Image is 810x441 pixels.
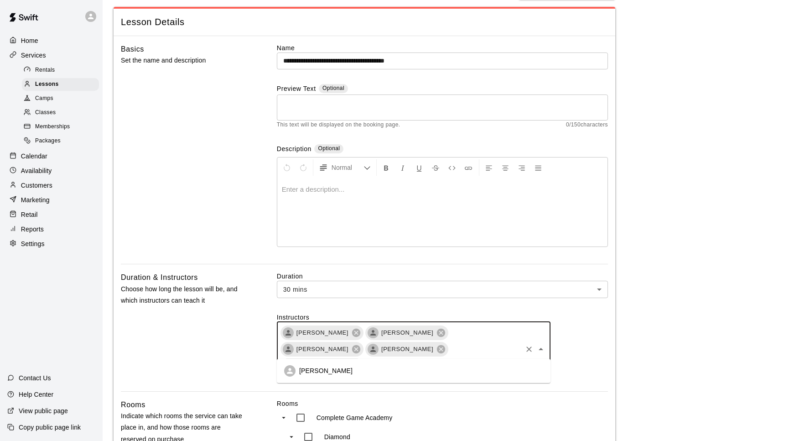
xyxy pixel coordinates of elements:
a: Settings [7,237,95,251]
button: Center Align [498,159,513,176]
a: Calendar [7,149,95,163]
p: Services [21,51,46,60]
button: Right Align [514,159,530,176]
a: Rentals [22,63,103,77]
div: [PERSON_NAME] [280,342,363,357]
button: Insert Code [444,159,460,176]
span: Classes [35,108,56,117]
span: [PERSON_NAME] [291,328,354,337]
button: Formatting Options [315,159,374,176]
p: Set the name and description [121,55,248,66]
p: Availability [21,166,52,175]
p: View public page [19,406,68,415]
span: Normal [332,163,363,172]
span: Lessons [35,80,59,89]
button: Undo [279,159,295,176]
span: [PERSON_NAME] [376,345,439,354]
button: Left Align [481,159,497,176]
a: Packages [22,134,103,148]
p: Calendar [21,152,47,161]
a: Services [7,48,95,62]
div: [PERSON_NAME] [280,325,363,340]
div: Rentals [22,64,99,77]
a: Lessons [22,77,103,91]
p: Contact Us [19,373,51,383]
button: Insert Link [461,159,476,176]
h6: Basics [121,43,144,55]
span: Camps [35,94,53,103]
a: Reports [7,222,95,236]
div: Memberships [22,121,99,133]
span: Rentals [35,66,55,75]
p: Customers [21,181,52,190]
span: [PERSON_NAME] [376,328,439,337]
div: Kyle Jackson [368,327,379,338]
div: Keith Daly [283,327,294,338]
span: Lesson Details [121,16,608,28]
button: Format Underline [411,159,427,176]
p: Settings [21,239,45,248]
button: Redo [296,159,311,176]
p: Complete Game Academy [317,413,393,422]
span: Optional [322,85,344,91]
span: Memberships [35,122,70,131]
a: Availability [7,164,95,178]
button: Clear [523,343,535,356]
span: Optional [318,145,340,152]
a: Marketing [7,193,95,207]
button: Close [535,343,547,356]
p: Copy public page link [19,423,81,432]
label: Rooms [277,399,608,408]
p: Retail [21,210,38,219]
p: Choose how long the lesson will be, and which instructors can teach it [121,283,248,306]
div: Packages [22,135,99,147]
h6: Rooms [121,399,145,411]
a: Home [7,34,95,47]
button: Format Italics [395,159,410,176]
div: Classes [22,106,99,119]
span: [PERSON_NAME] [291,345,354,354]
label: Preview Text [277,84,316,94]
p: [PERSON_NAME] [299,366,353,375]
p: Reports [21,225,44,234]
p: Marketing [21,195,50,205]
div: Lessons [22,78,99,91]
span: Packages [35,136,61,146]
button: Justify Align [530,159,546,176]
div: [PERSON_NAME] [280,358,363,373]
a: Camps [22,92,103,106]
a: Customers [7,178,95,192]
div: [PERSON_NAME] [365,325,448,340]
div: Devin Marshall [283,344,294,355]
button: Format Strikethrough [428,159,443,176]
button: Format Bold [379,159,394,176]
label: Instructors [277,313,608,322]
label: Duration [277,272,608,281]
div: Andrew Corso [368,344,379,355]
div: Camps [22,92,99,105]
div: [PERSON_NAME] [365,342,448,357]
label: Name [277,43,608,52]
a: Retail [7,208,95,221]
label: Description [277,144,312,155]
a: Classes [22,106,103,120]
h6: Duration & Instructors [121,272,198,283]
p: Help Center [19,390,53,399]
div: 30 mins [277,281,608,298]
a: Memberships [22,120,103,134]
span: 0 / 150 characters [566,121,608,130]
p: Home [21,36,38,45]
span: This text will be displayed on the booking page. [277,121,400,130]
